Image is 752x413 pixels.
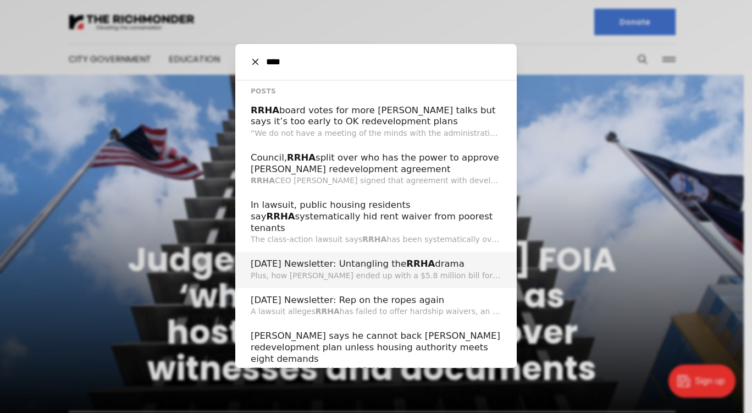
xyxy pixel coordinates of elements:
[251,105,501,128] h2: board votes for more [PERSON_NAME] talks but says it’s too early to OK redevelopment plans
[251,86,501,96] h1: Posts
[251,270,501,282] p: Plus, how [PERSON_NAME] ended up with a $5.8 million bill for a decades-old wrongful conviction, ...
[362,235,386,244] span: RRHA
[356,366,380,375] span: RRHA
[251,258,501,270] h2: [DATE] Newsletter: Untangling the drama
[251,200,501,234] h2: In lawsuit, public housing residents say systematically hid rent waiver from poorest tenants
[251,152,501,175] h2: Council, split over who has the power to approve [PERSON_NAME] redevelopment agreement
[316,307,340,316] span: RRHA
[251,128,501,139] p: “We do not have a meeting of the minds with the administration.”
[251,331,501,365] h2: [PERSON_NAME] says he cannot back [PERSON_NAME] redevelopment plan unless housing authority meets...
[287,152,316,163] span: RRHA
[251,295,501,306] h2: [DATE] Newsletter: Rep on the ropes again
[251,306,501,317] p: A lawsuit alleges has failed to offer hardship waivers, an audit finds that [PERSON_NAME] has str...
[251,365,501,376] p: “The things he is asking for to do are in no way outlandish or outside of scope. It is actually w...
[251,234,501,245] p: The class-action lawsuit says has been systematically overcharging its poorest residents by faili...
[251,175,501,186] p: CEO [PERSON_NAME] signed that agreement with developer HRI Communities on [DATE].
[406,258,435,269] span: RRHA
[251,176,275,185] span: RRHA
[266,211,295,222] span: RRHA
[251,105,279,115] span: RRHA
